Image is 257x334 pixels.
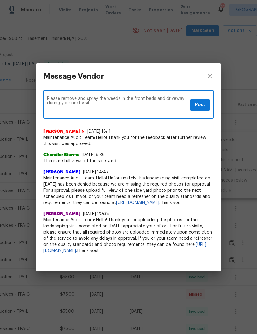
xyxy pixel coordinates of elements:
span: There are full views of the side yard [43,158,214,164]
span: Post [195,101,205,109]
span: [DATE] 9:36 [82,153,105,157]
span: [DATE] 20:38 [83,212,109,216]
span: Maintenance Audit Team: Hello! Thank you for uploading the photos for the landscaping visit compl... [43,217,214,254]
button: close [199,63,221,89]
span: [PERSON_NAME] [43,211,80,217]
span: [PERSON_NAME] [43,169,80,175]
a: [URL][DOMAIN_NAME]. [43,242,206,253]
span: [DATE] 18:11 [87,129,111,134]
span: Maintenance Audit Team: Hello! Unfortunately this landscaping visit completed on [DATE] has been ... [43,175,214,206]
a: [URL][DOMAIN_NAME]. [116,201,160,205]
span: Chandler Storms [43,152,79,158]
span: [DATE] 14:47 [83,170,109,174]
span: Maintenance Audit Team: Hello! Thank you for the feedback after further review this visit was app... [43,135,214,147]
h3: Message Vendor [43,72,104,81]
textarea: Please remove and spray the weeds in the front beds and driveway during your next visit. [47,96,188,114]
button: Post [190,99,210,111]
span: [PERSON_NAME] N [43,128,85,135]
